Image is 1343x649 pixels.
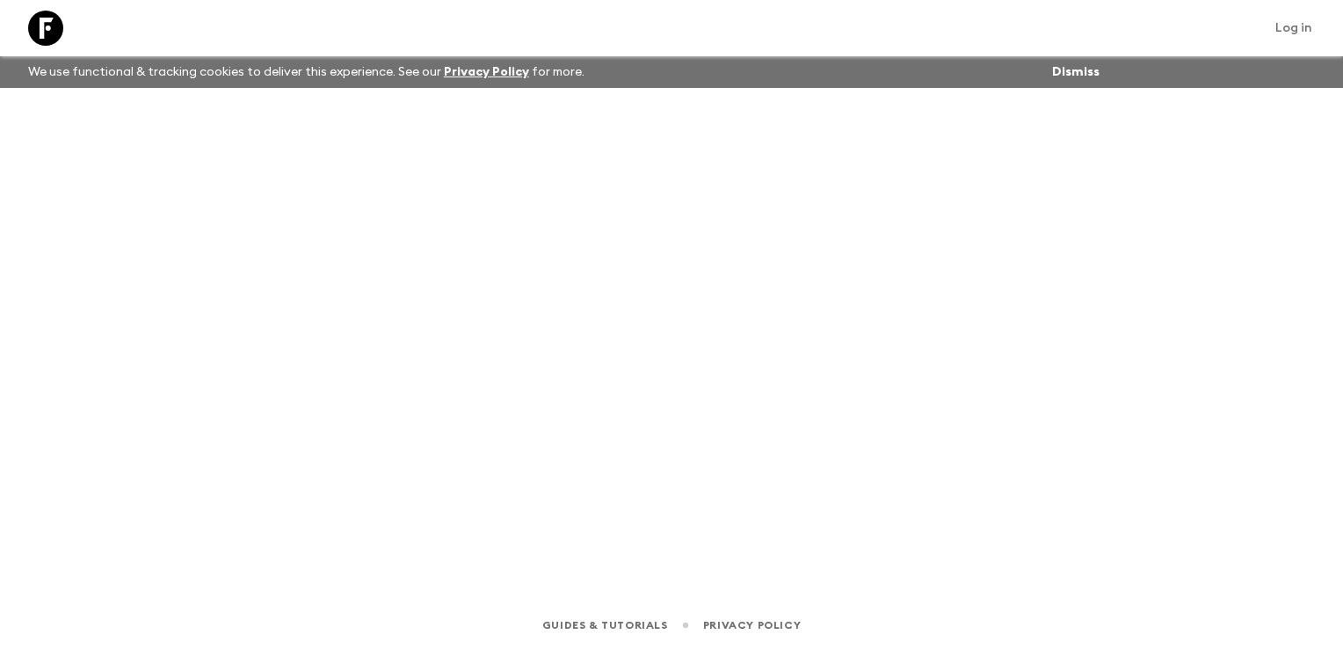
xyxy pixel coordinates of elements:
[703,616,801,635] a: Privacy Policy
[1048,60,1104,84] button: Dismiss
[444,66,529,78] a: Privacy Policy
[1266,16,1322,40] a: Log in
[21,56,592,88] p: We use functional & tracking cookies to deliver this experience. See our for more.
[542,616,668,635] a: Guides & Tutorials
